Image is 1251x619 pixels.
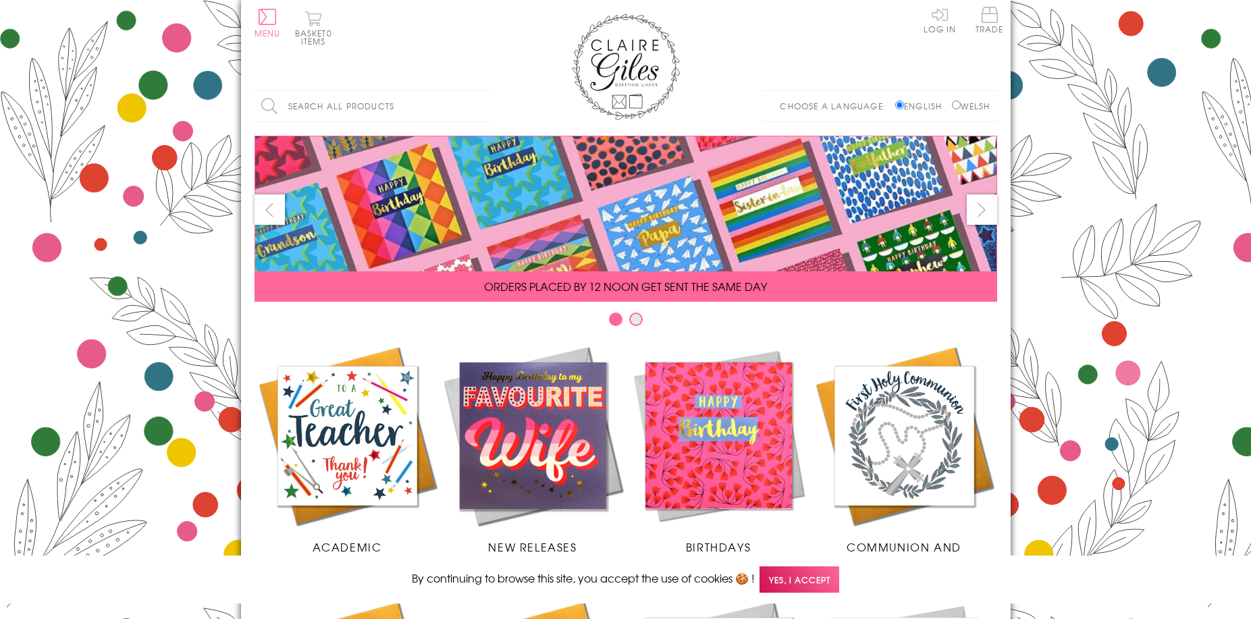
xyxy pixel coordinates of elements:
img: Claire Giles Greetings Cards [572,14,680,120]
button: Carousel Page 1 (Current Slide) [609,313,622,326]
a: Log In [924,7,956,33]
span: ORDERS PLACED BY 12 NOON GET SENT THE SAME DAY [484,278,767,294]
span: Yes, I accept [760,566,839,593]
button: prev [255,194,285,225]
input: Search [477,91,491,122]
a: Birthdays [626,343,811,555]
p: Choose a language: [780,100,893,112]
span: Trade [976,7,1004,33]
span: Communion and Confirmation [847,539,961,571]
label: Welsh [952,100,990,112]
label: English [895,100,949,112]
button: Menu [255,9,281,37]
a: New Releases [440,343,626,555]
a: Academic [255,343,440,555]
button: next [967,194,997,225]
button: Basket0 items [295,11,332,45]
input: Welsh [952,101,961,109]
a: Communion and Confirmation [811,343,997,571]
input: English [895,101,904,109]
div: Carousel Pagination [255,312,997,333]
span: New Releases [488,539,577,555]
span: Academic [313,539,382,555]
span: Menu [255,27,281,39]
input: Search all products [255,91,491,122]
span: 0 items [301,27,332,47]
span: Birthdays [686,539,751,555]
button: Carousel Page 2 [629,313,643,326]
a: Trade [976,7,1004,36]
